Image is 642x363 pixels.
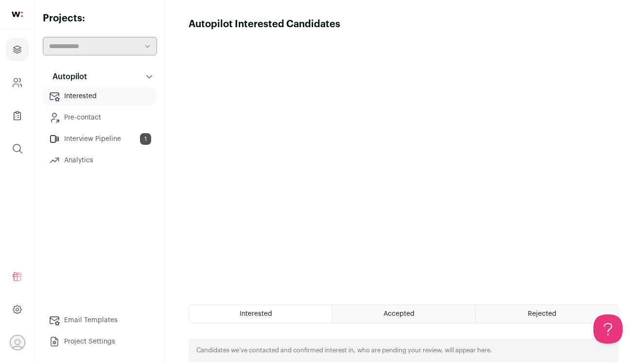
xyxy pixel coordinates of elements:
[43,332,157,351] a: Project Settings
[140,133,151,145] span: 1
[6,38,29,61] a: Projects
[43,12,157,25] h2: Projects:
[43,311,157,330] a: Email Templates
[47,71,87,83] p: Autopilot
[528,311,556,317] span: Rejected
[189,17,340,31] h1: Autopilot Interested Candidates
[6,104,29,127] a: Company Lists
[593,314,623,344] iframe: Help Scout Beacon - Open
[43,67,157,86] button: Autopilot
[43,151,157,170] a: Analytics
[43,86,157,106] a: Interested
[43,129,157,149] a: Interview Pipeline1
[240,311,272,317] span: Interested
[196,346,492,354] p: Candidates we’ve contacted and confirmed interest in, who are pending your review, will appear here.
[383,311,415,317] span: Accepted
[189,31,619,293] iframe: Autopilot Interested
[476,305,618,323] a: Rejected
[12,12,23,17] img: wellfound-shorthand-0d5821cbd27db2630d0214b213865d53afaa358527fdda9d0ea32b1df1b89c2c.svg
[10,335,25,350] button: Open dropdown
[43,108,157,127] a: Pre-contact
[332,305,475,323] a: Accepted
[6,71,29,94] a: Company and ATS Settings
